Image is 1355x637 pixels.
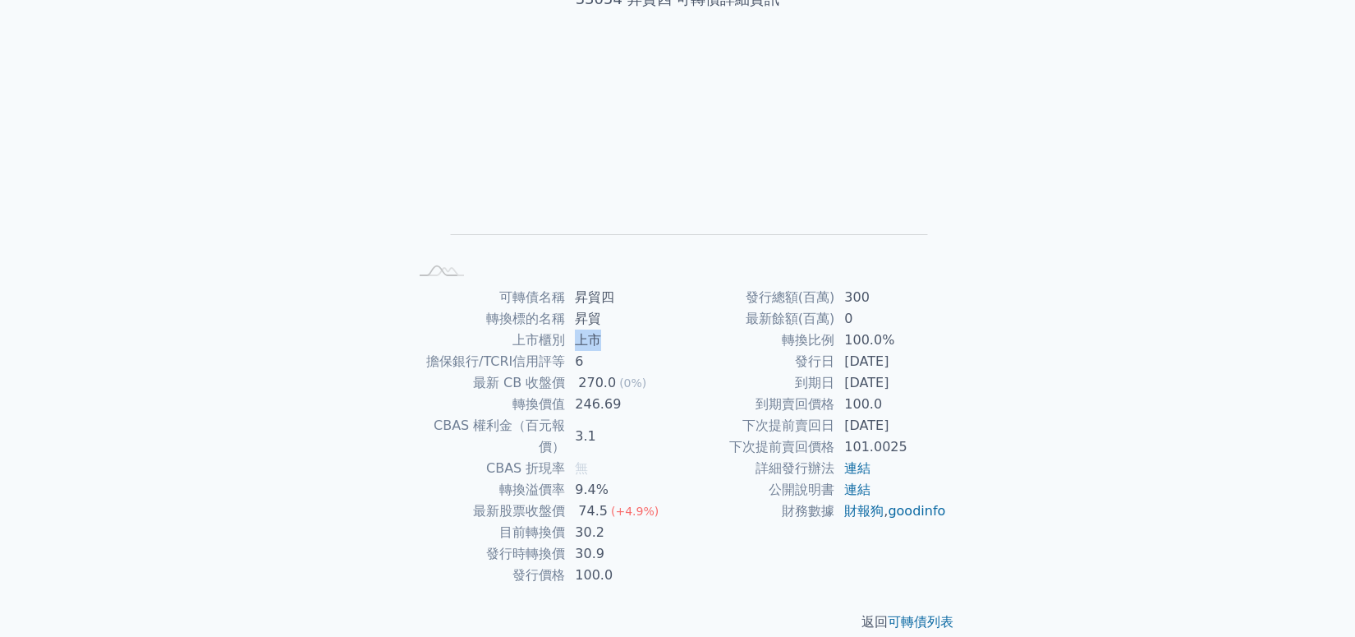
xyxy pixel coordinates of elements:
span: 無 [575,460,588,476]
td: [DATE] [834,372,947,394]
a: 連結 [844,482,870,497]
span: (+4.9%) [611,505,659,518]
iframe: Chat Widget [1273,558,1355,637]
td: 100.0 [834,394,947,415]
td: 發行時轉換價 [408,543,565,565]
td: 公開說明書 [677,479,834,501]
td: 詳細發行辦法 [677,458,834,479]
td: 最新股票收盤價 [408,501,565,522]
td: 可轉債名稱 [408,287,565,308]
td: 發行價格 [408,565,565,586]
a: goodinfo [888,503,945,519]
td: 上市 [565,330,677,351]
td: 下次提前賣回價格 [677,436,834,458]
td: 轉換價值 [408,394,565,415]
td: 上市櫃別 [408,330,565,351]
td: CBAS 折現率 [408,458,565,479]
g: Chart [435,62,928,259]
td: 30.9 [565,543,677,565]
td: 發行總額(百萬) [677,287,834,308]
td: 30.2 [565,522,677,543]
td: 發行日 [677,351,834,372]
td: CBAS 權利金（百元報價） [408,415,565,458]
td: [DATE] [834,351,947,372]
td: 101.0025 [834,436,947,458]
td: 9.4% [565,479,677,501]
a: 連結 [844,460,870,476]
a: 可轉債列表 [888,614,953,630]
td: [DATE] [834,415,947,436]
td: 目前轉換價 [408,522,565,543]
td: 246.69 [565,394,677,415]
td: 3.1 [565,415,677,458]
td: 0 [834,308,947,330]
td: 最新 CB 收盤價 [408,372,565,394]
td: 到期日 [677,372,834,394]
td: 轉換標的名稱 [408,308,565,330]
td: 300 [834,287,947,308]
div: 74.5 [575,501,611,522]
td: 轉換比例 [677,330,834,351]
td: 100.0% [834,330,947,351]
span: (0%) [619,376,646,390]
td: 昇貿四 [565,287,677,308]
div: 270.0 [575,372,619,394]
td: , [834,501,947,522]
td: 下次提前賣回日 [677,415,834,436]
td: 到期賣回價格 [677,394,834,415]
td: 100.0 [565,565,677,586]
td: 昇貿 [565,308,677,330]
td: 財務數據 [677,501,834,522]
td: 6 [565,351,677,372]
td: 擔保銀行/TCRI信用評等 [408,351,565,372]
div: 聊天小工具 [1273,558,1355,637]
td: 轉換溢價率 [408,479,565,501]
td: 最新餘額(百萬) [677,308,834,330]
p: 返回 [388,612,967,632]
a: 財報狗 [844,503,884,519]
